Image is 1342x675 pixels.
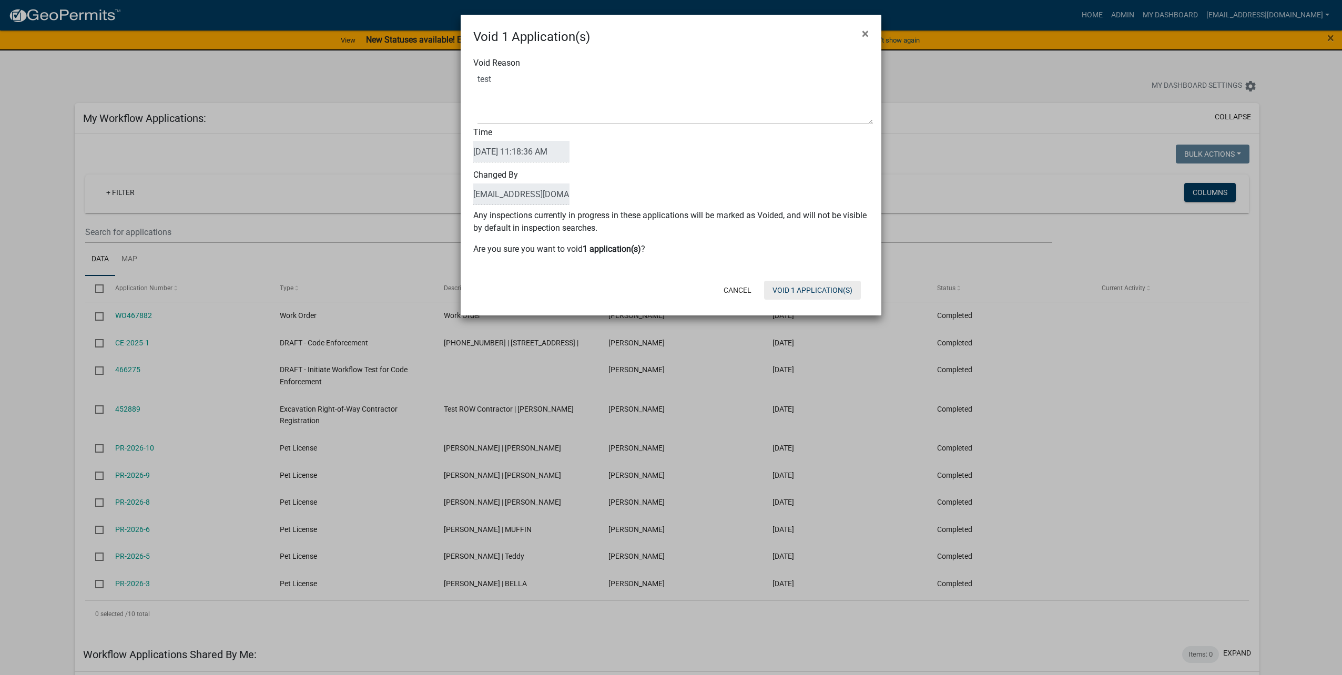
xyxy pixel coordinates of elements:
p: Are you sure you want to void ? [473,243,869,255]
input: BulkActionUser [473,183,570,205]
button: Cancel [715,281,760,300]
h4: Void 1 Application(s) [473,27,590,46]
p: Any inspections currently in progress in these applications will be marked as Voided, and will no... [473,209,869,234]
label: Time [473,128,570,162]
label: Void Reason [473,59,520,67]
button: Close [853,19,877,48]
input: DateTime [473,141,570,162]
textarea: Void Reason [477,71,873,124]
label: Changed By [473,171,570,205]
span: × [862,26,869,41]
button: Void 1 Application(s) [764,281,861,300]
b: 1 application(s) [583,244,641,254]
